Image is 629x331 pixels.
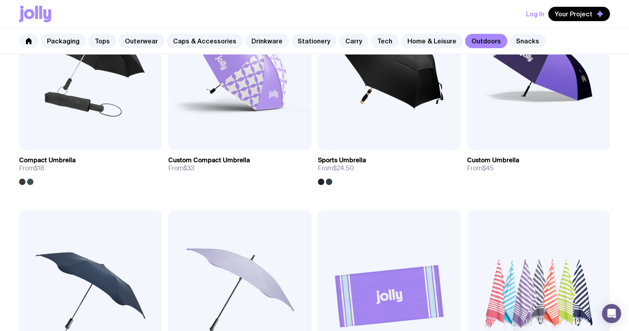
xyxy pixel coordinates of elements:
[168,164,194,172] span: From
[467,150,610,179] a: Custom UmbrellaFrom$45
[19,164,44,172] span: From
[41,34,86,48] a: Packaging
[88,34,116,48] a: Tops
[167,34,243,48] a: Caps & Accessories
[467,164,494,172] span: From
[555,10,592,18] span: Your Project
[333,164,354,172] span: $24.50
[467,156,519,164] h3: Custom Umbrella
[510,34,545,48] a: Snacks
[19,150,162,185] a: Compact UmbrellaFrom$18
[245,34,289,48] a: Drinkware
[602,304,621,323] div: Open Intercom Messenger
[548,7,610,21] button: Your Project
[401,34,463,48] a: Home & Leisure
[339,34,368,48] a: Carry
[318,150,461,185] a: Sports UmbrellaFrom$24.50
[183,164,194,172] span: $33
[291,34,337,48] a: Stationery
[168,150,311,179] a: Custom Compact UmbrellaFrom$33
[34,164,44,172] span: $18
[526,7,544,21] button: Log In
[318,164,354,172] span: From
[465,34,507,48] a: Outdoors
[168,156,250,164] h3: Custom Compact Umbrella
[371,34,399,48] a: Tech
[119,34,164,48] a: Outerwear
[482,164,494,172] span: $45
[19,156,76,164] h3: Compact Umbrella
[318,156,366,164] h3: Sports Umbrella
